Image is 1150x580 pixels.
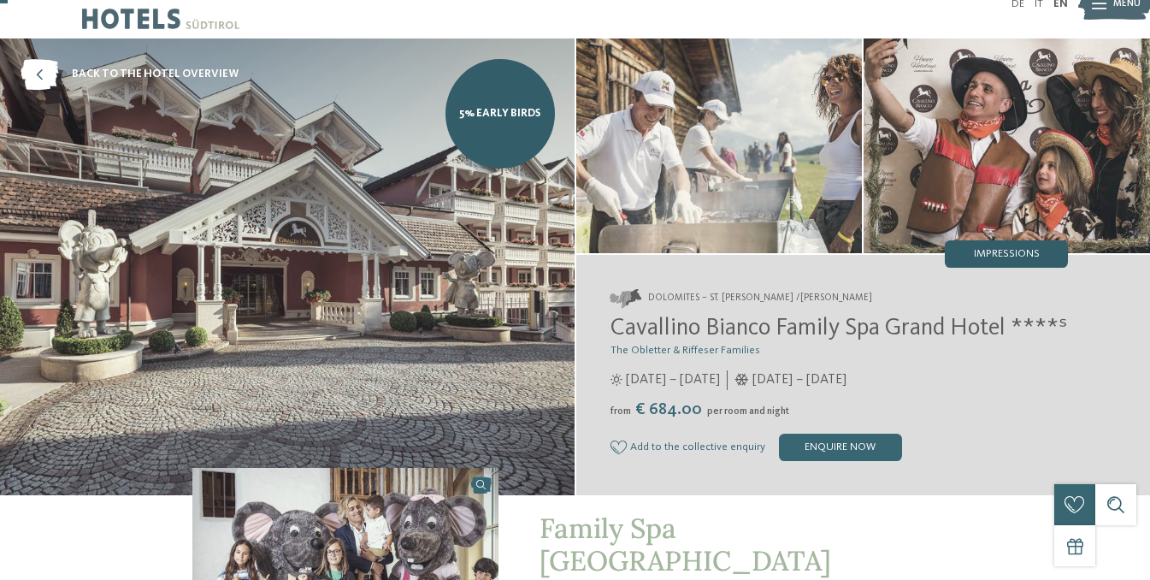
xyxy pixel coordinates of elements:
[648,292,872,305] span: Dolomites – St. [PERSON_NAME] /[PERSON_NAME]
[974,249,1040,260] span: Impressions
[630,441,765,453] span: Add to the collective enquiry
[21,59,239,90] a: back to the hotel overview
[576,38,863,253] img: The family hotel in St. Ulrich in Val Gardena/Gröden for being perfectly happy
[445,59,555,169] a: 5% Early Birds
[72,67,239,82] span: back to the hotel overview
[752,370,846,389] span: [DATE] – [DATE]
[707,406,789,417] span: per room and night
[633,401,705,418] span: € 684.00
[864,38,1150,253] img: The family hotel in St. Ulrich in Val Gardena/Gröden for being perfectly happy
[610,406,631,417] span: from
[610,374,622,386] i: Opening times in summer
[459,106,540,121] span: 5% Early Birds
[626,370,720,389] span: [DATE] – [DATE]
[610,317,1067,340] span: Cavallino Bianco Family Spa Grand Hotel ****ˢ
[610,345,760,356] span: The Obletter & Riffeser Families
[779,434,902,461] div: enquire now
[734,374,749,386] i: Opening times in winter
